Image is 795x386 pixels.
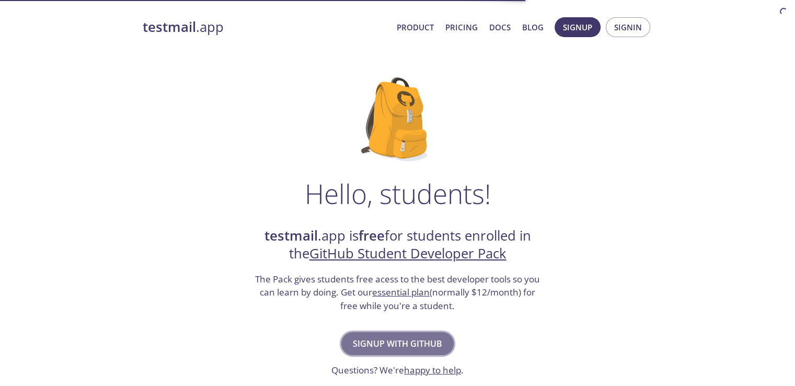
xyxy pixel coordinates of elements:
[489,20,511,34] a: Docs
[254,227,541,263] h2: .app is for students enrolled in the
[445,20,478,34] a: Pricing
[372,286,430,298] a: essential plan
[143,18,196,36] strong: testmail
[563,20,592,34] span: Signup
[404,364,461,376] a: happy to help
[361,77,434,161] img: github-student-backpack.png
[309,244,506,263] a: GitHub Student Developer Pack
[353,336,442,351] span: Signup with GitHub
[522,20,544,34] a: Blog
[331,364,464,377] h3: Questions? We're .
[606,17,650,37] button: Signin
[614,20,642,34] span: Signin
[555,17,601,37] button: Signup
[254,273,541,313] h3: The Pack gives students free acess to the best developer tools so you can learn by doing. Get our...
[397,20,434,34] a: Product
[359,226,385,245] strong: free
[305,178,491,209] h1: Hello, students!
[341,332,454,355] button: Signup with GitHub
[143,18,388,36] a: testmail.app
[264,226,318,245] strong: testmail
